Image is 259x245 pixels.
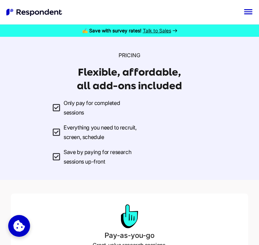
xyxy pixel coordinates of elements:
span: PRICING [119,52,140,59]
p: Everything you need to recruit, screen, schedule [53,123,137,142]
h3: Pay-as-you-go [16,230,243,241]
strong: ✍️ Save with survey rates! [82,28,141,33]
p: Only pay for completed sessions [53,98,120,117]
p: Save by paying for research sessions up-front [53,147,131,166]
a: home [5,8,64,17]
img: Untitled UI logotext [5,8,64,17]
span: Talk to Sales [143,28,171,33]
h1: Flexible, affordable, all add-ons included [77,66,182,92]
div: menu [243,6,254,18]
